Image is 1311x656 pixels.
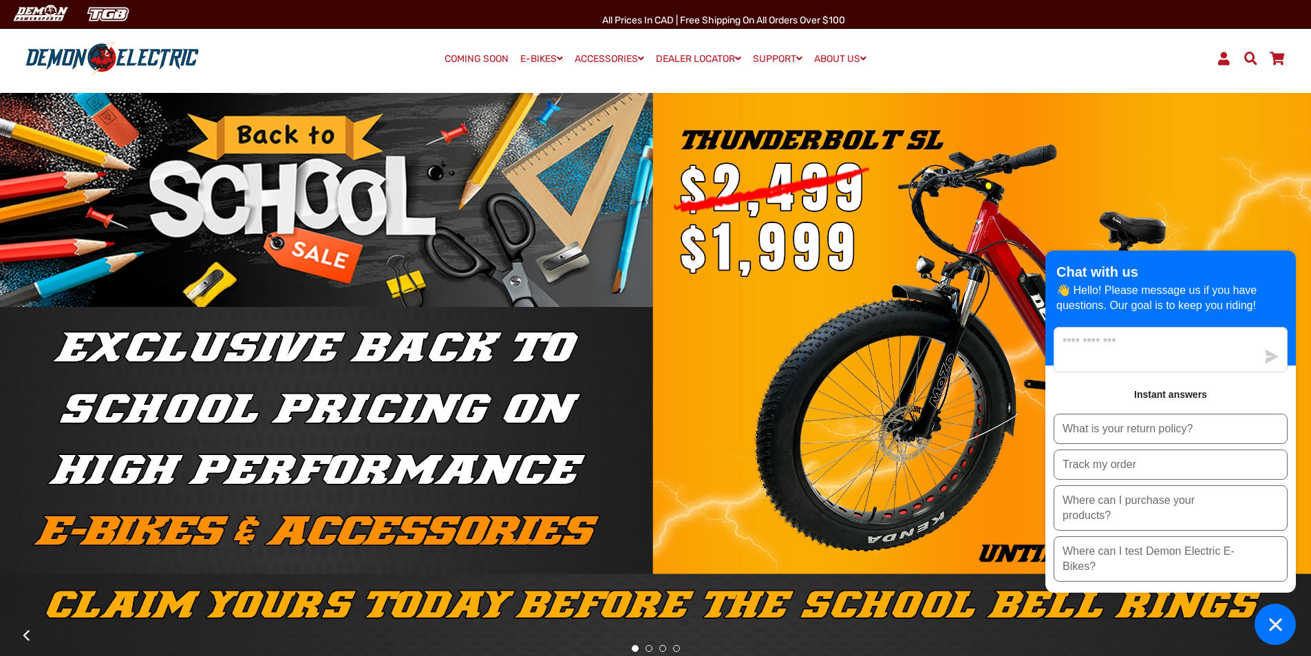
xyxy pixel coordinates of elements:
[440,50,513,69] a: COMING SOON
[651,49,746,69] a: DEALER LOCATOR
[515,49,568,69] a: E-BIKES
[21,41,204,76] img: Demon Electric logo
[659,645,666,652] button: 3 of 4
[7,3,73,25] img: Demon Electric
[632,645,639,652] button: 1 of 4
[602,14,845,26] span: All Prices in CAD | Free shipping on all orders over $100
[673,645,680,652] button: 4 of 4
[646,645,652,652] button: 2 of 4
[748,49,807,69] a: SUPPORT
[570,49,649,69] a: ACCESSORIES
[809,49,871,69] a: ABOUT US
[80,3,136,25] img: TGB Canada
[1041,251,1300,645] inbox-online-store-chat: Shopify online store chat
